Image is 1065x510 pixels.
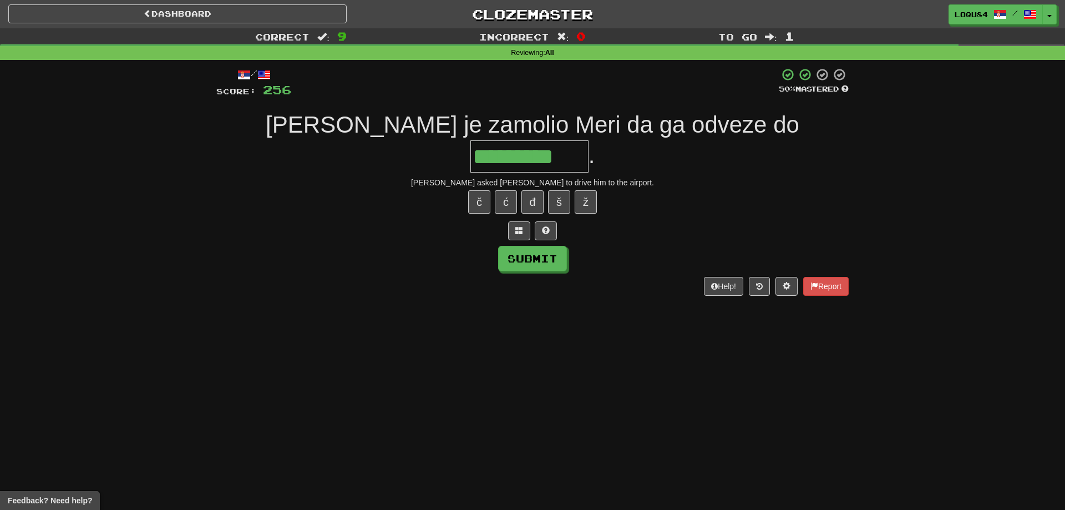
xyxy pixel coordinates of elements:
[765,32,777,42] span: :
[495,190,517,214] button: ć
[266,112,799,138] span: [PERSON_NAME] je zamolio Meri da ga odveze do
[508,221,530,240] button: Switch sentence to multiple choice alt+p
[216,68,291,82] div: /
[479,31,549,42] span: Incorrect
[545,49,554,57] strong: All
[803,277,849,296] button: Report
[468,190,490,214] button: č
[216,87,256,96] span: Score:
[548,190,570,214] button: š
[317,32,329,42] span: :
[949,4,1043,24] a: loqu84 /
[557,32,569,42] span: :
[718,31,757,42] span: To go
[8,495,92,506] span: Open feedback widget
[521,190,544,214] button: đ
[535,221,557,240] button: Single letter hint - you only get 1 per sentence and score half the points! alt+h
[749,277,770,296] button: Round history (alt+y)
[498,246,567,271] button: Submit
[216,177,849,188] div: [PERSON_NAME] asked [PERSON_NAME] to drive him to the airport.
[263,83,291,97] span: 256
[785,29,794,43] span: 1
[779,84,849,94] div: Mastered
[576,29,586,43] span: 0
[955,9,988,19] span: loqu84
[337,29,347,43] span: 9
[575,190,597,214] button: ž
[589,142,595,168] span: .
[779,84,795,93] span: 50 %
[363,4,702,24] a: Clozemaster
[704,277,743,296] button: Help!
[1012,9,1018,17] span: /
[8,4,347,23] a: Dashboard
[255,31,310,42] span: Correct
